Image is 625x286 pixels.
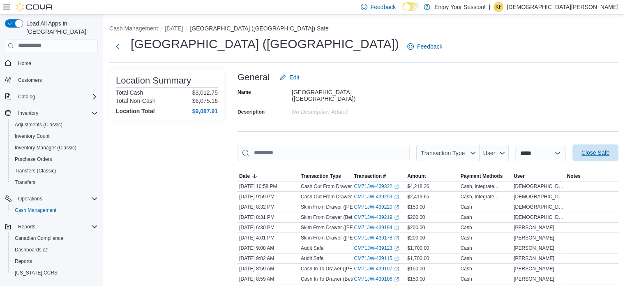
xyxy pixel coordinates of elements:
[514,193,564,200] span: [DEMOGRAPHIC_DATA][PERSON_NAME]
[461,214,472,221] div: Cash
[276,69,302,86] button: Edit
[239,173,250,179] span: Date
[394,184,399,189] svg: External link
[12,268,98,278] span: Washington CCRS
[402,2,420,11] input: Dark Mode
[238,109,265,115] label: Description
[407,245,429,251] span: $1,700.00
[116,76,191,86] h3: Location Summary
[514,276,554,282] span: [PERSON_NAME]
[15,235,63,242] span: Canadian Compliance
[8,177,101,188] button: Transfers
[354,173,386,179] span: Transaction #
[514,214,564,221] span: [DEMOGRAPHIC_DATA][PERSON_NAME]
[514,173,525,179] span: User
[434,2,486,12] p: Enjoy Your Session!
[109,38,126,55] button: Next
[514,265,554,272] span: [PERSON_NAME]
[12,166,59,176] a: Transfers (Classic)
[371,3,396,11] span: Feedback
[292,105,402,115] div: No Description added
[301,255,323,262] p: Audit Safe
[394,205,399,210] svg: External link
[461,204,472,210] div: Cash
[15,144,76,151] span: Inventory Manager (Classic)
[565,171,619,181] button: Notes
[301,173,341,179] span: Transaction Type
[192,98,218,104] p: $6,075.16
[12,143,80,153] a: Inventory Manager (Classic)
[131,36,399,52] h1: [GEOGRAPHIC_DATA] ([GEOGRAPHIC_DATA])
[15,156,52,163] span: Purchase Orders
[15,246,48,253] span: Dashboards
[461,224,472,231] div: Cash
[461,255,472,262] div: Cash
[18,110,38,116] span: Inventory
[301,214,357,221] p: Skim From Drawer (Beta)
[12,154,98,164] span: Purchase Orders
[394,236,399,241] svg: External link
[238,274,299,284] div: [DATE] 8:59 AM
[238,202,299,212] div: [DATE] 8:32 PM
[12,131,98,141] span: Inventory Count
[12,120,66,130] a: Adjustments (Classic)
[116,89,143,96] h6: Total Cash
[354,193,399,200] a: CM71JW-439259External link
[354,265,399,272] a: CM71JW-439107External link
[15,108,98,118] span: Inventory
[292,86,402,102] div: [GEOGRAPHIC_DATA] ([GEOGRAPHIC_DATA])
[353,171,406,181] button: Transaction #
[15,167,56,174] span: Transfers (Classic)
[394,226,399,230] svg: External link
[394,246,399,251] svg: External link
[581,149,609,157] span: Close Safe
[12,256,98,266] span: Reports
[109,25,158,32] button: Cash Management
[301,276,356,282] p: Cash In To Drawer (Beta)
[192,89,218,96] p: $3,012.75
[402,11,403,12] span: Dark Mode
[301,235,387,241] p: Skim From Drawer ([PERSON_NAME])
[116,98,156,104] h6: Total Non-Cash
[15,92,38,102] button: Catalog
[15,222,39,232] button: Reports
[8,142,101,153] button: Inventory Manager (Classic)
[417,42,442,51] span: Feedback
[354,255,399,262] a: CM71JW-439115External link
[8,256,101,267] button: Reports
[12,268,61,278] a: [US_STATE] CCRS
[407,214,425,221] span: $200.00
[2,221,101,233] button: Reports
[514,204,564,210] span: [DEMOGRAPHIC_DATA][PERSON_NAME]
[165,25,183,32] button: [DATE]
[2,57,101,69] button: Home
[15,121,62,128] span: Adjustments (Classic)
[514,245,554,251] span: [PERSON_NAME]
[404,38,445,55] a: Feedback
[238,233,299,243] div: [DATE] 4:01 PM
[192,108,218,114] h4: $9,087.91
[354,245,399,251] a: CM71JW-439123External link
[301,245,323,251] p: Audit Safe
[15,58,98,68] span: Home
[2,91,101,102] button: Catalog
[301,183,397,190] p: Cash Out From Drawer ([PERSON_NAME])
[12,205,60,215] a: Cash Management
[8,205,101,216] button: Cash Management
[15,194,46,204] button: Operations
[12,256,35,266] a: Reports
[567,173,581,179] span: Notes
[354,276,399,282] a: CM71JW-439106External link
[190,25,328,32] button: [GEOGRAPHIC_DATA] ([GEOGRAPHIC_DATA]) Safe
[301,193,367,200] p: Cash Out From Drawer (Beta)
[507,2,618,12] p: [DEMOGRAPHIC_DATA][PERSON_NAME]
[301,204,387,210] p: Skim From Drawer ([PERSON_NAME])
[12,233,98,243] span: Canadian Compliance
[238,171,299,181] button: Date
[238,264,299,274] div: [DATE] 8:59 AM
[238,181,299,191] div: [DATE] 10:58 PM
[461,183,498,190] div: Cash, Integrate...
[15,179,35,186] span: Transfers
[15,75,98,85] span: Customers
[354,224,399,231] a: CM71JW-439194External link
